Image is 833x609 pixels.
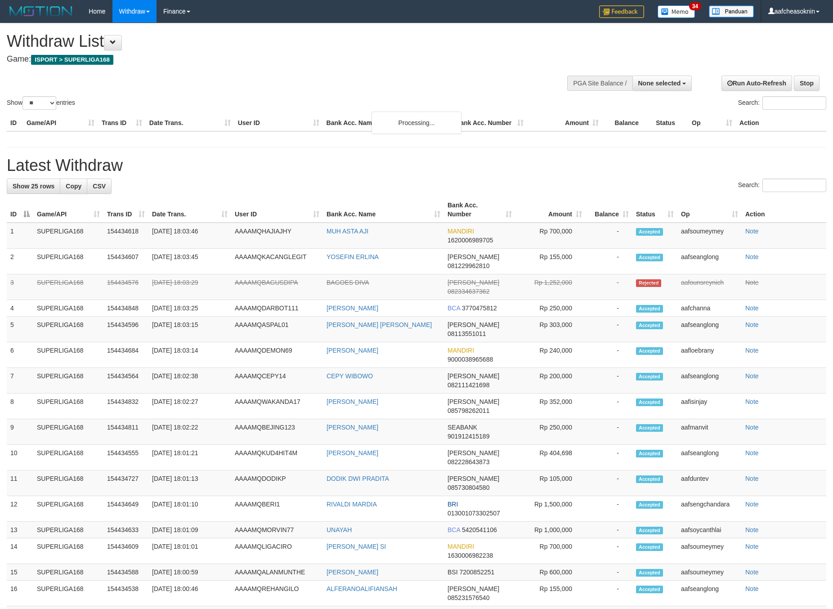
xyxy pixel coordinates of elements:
td: 154434596 [103,317,148,342]
span: None selected [638,80,681,87]
span: Copy 7200852251 to clipboard [459,569,494,576]
td: 4 [7,300,33,317]
td: aafseanglong [677,317,742,342]
span: Accepted [636,424,663,432]
td: [DATE] 18:02:27 [148,394,231,419]
span: Show 25 rows [13,183,54,190]
td: SUPERLIGA168 [33,223,103,249]
td: SUPERLIGA168 [33,496,103,522]
a: [PERSON_NAME] [327,304,378,312]
td: - [586,470,632,496]
td: 154434684 [103,342,148,368]
a: [PERSON_NAME] [327,398,378,405]
td: 12 [7,496,33,522]
span: CSV [93,183,106,190]
td: AAAAMQASPAL01 [231,317,323,342]
th: Date Trans.: activate to sort column ascending [148,197,231,223]
span: Copy 9000038965688 to clipboard [448,356,493,363]
a: UNAYAH [327,526,352,533]
td: - [586,538,632,564]
td: [DATE] 18:03:45 [148,249,231,274]
a: Run Auto-Refresh [721,76,792,91]
td: aafduntev [677,470,742,496]
th: Action [736,115,826,131]
span: Copy 901912415189 to clipboard [448,433,489,440]
img: Feedback.jpg [599,5,644,18]
th: Bank Acc. Name: activate to sort column ascending [323,197,444,223]
a: [PERSON_NAME] [327,569,378,576]
td: Rp 200,000 [515,368,586,394]
a: Note [745,475,759,482]
a: Stop [794,76,820,91]
th: Status [652,115,688,131]
span: Copy 013001073302507 to clipboard [448,510,500,517]
td: [DATE] 18:01:21 [148,445,231,470]
a: Note [745,253,759,260]
a: Note [745,543,759,550]
td: - [586,581,632,606]
td: Rp 250,000 [515,419,586,445]
span: [PERSON_NAME] [448,449,499,457]
td: - [586,445,632,470]
th: Bank Acc. Name [323,115,452,131]
td: SUPERLIGA168 [33,249,103,274]
a: CEPY WIBOWO [327,372,373,380]
span: Accepted [636,228,663,236]
span: Accepted [636,543,663,551]
td: 2 [7,249,33,274]
h1: Latest Withdraw [7,157,826,175]
td: SUPERLIGA168 [33,564,103,581]
td: Rp 404,698 [515,445,586,470]
span: Copy 5420541106 to clipboard [462,526,497,533]
a: [PERSON_NAME] [327,424,378,431]
a: [PERSON_NAME] SI [327,543,386,550]
td: aafseanglong [677,249,742,274]
a: Note [745,526,759,533]
span: Copy 082228643873 to clipboard [448,458,489,466]
td: aafsoumeymey [677,564,742,581]
a: Note [745,449,759,457]
td: AAAAMQKACANGLEGIT [231,249,323,274]
a: RIVALDI MARDIA [327,501,377,508]
td: AAAAMQDARBOT111 [231,300,323,317]
span: 34 [689,2,701,10]
a: Copy [60,179,87,194]
td: [DATE] 18:03:14 [148,342,231,368]
td: AAAAMQKUD4HIT4M [231,445,323,470]
td: aafsengchandara [677,496,742,522]
span: BSI [448,569,458,576]
a: [PERSON_NAME] [PERSON_NAME] [327,321,432,328]
td: SUPERLIGA168 [33,300,103,317]
span: Accepted [636,527,663,534]
th: Op [688,115,736,131]
td: SUPERLIGA168 [33,274,103,300]
td: SUPERLIGA168 [33,470,103,496]
td: AAAAMQWAKANDA17 [231,394,323,419]
td: [DATE] 18:01:09 [148,522,231,538]
td: 1 [7,223,33,249]
td: Rp 352,000 [515,394,586,419]
span: Copy 082111421698 to clipboard [448,381,489,389]
td: 154434555 [103,445,148,470]
input: Search: [762,96,826,110]
td: [DATE] 18:03:25 [148,300,231,317]
th: User ID [234,115,323,131]
td: - [586,317,632,342]
td: AAAAMQALANMUNTHE [231,564,323,581]
td: 154434538 [103,581,148,606]
span: MANDIRI [448,228,474,235]
a: Note [745,501,759,508]
td: - [586,368,632,394]
td: 154434618 [103,223,148,249]
span: Accepted [636,373,663,381]
td: 5 [7,317,33,342]
a: Note [745,347,759,354]
td: 13 [7,522,33,538]
td: Rp 700,000 [515,538,586,564]
td: SUPERLIGA168 [33,445,103,470]
label: Search: [738,179,826,192]
td: AAAAMQCEPY14 [231,368,323,394]
td: aafounsreynich [677,274,742,300]
a: Note [745,228,759,235]
td: 154434607 [103,249,148,274]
